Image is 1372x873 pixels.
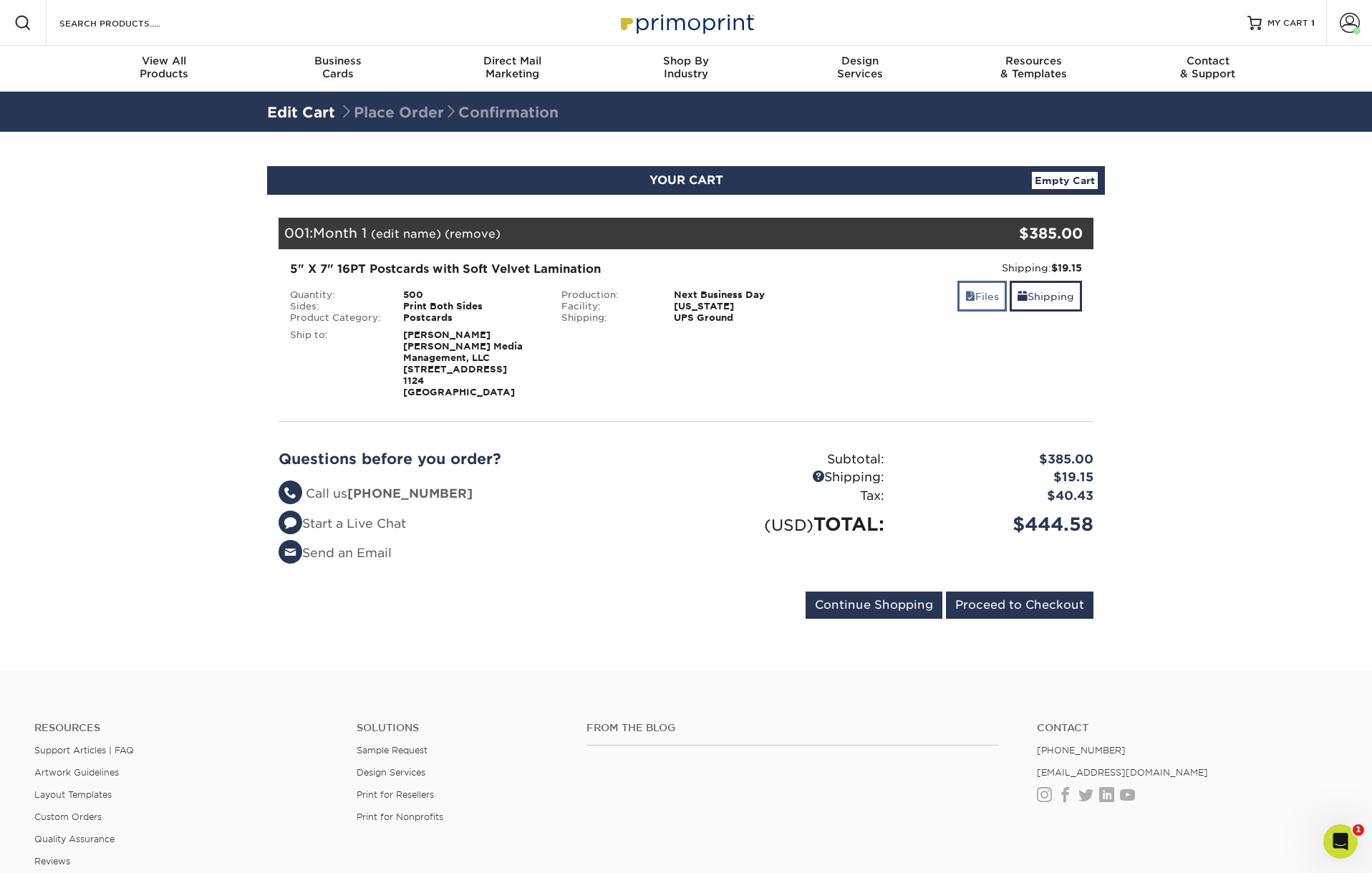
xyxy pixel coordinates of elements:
div: Print Both Sides [392,301,551,312]
div: Shipping: [686,468,895,487]
a: Sample Request [357,745,427,756]
span: Resources [947,54,1121,67]
div: Facility: [551,301,664,312]
a: [PHONE_NUMBER] [1037,745,1126,756]
a: Layout Templates [34,789,112,800]
div: 500 [392,289,551,301]
div: Quantity: [279,289,392,301]
iframe: Google Customer Reviews [4,829,122,868]
a: (edit name) [371,227,441,241]
div: Shipping: [551,312,664,324]
div: [US_STATE] [663,301,821,312]
strong: $19.15 [1051,262,1082,274]
input: SEARCH PRODUCTS..... [58,14,198,32]
span: shipping [1018,291,1028,302]
div: Ship to: [279,329,392,398]
div: & Support [1121,54,1295,80]
h4: Resources [34,722,335,734]
a: Contact& Support [1121,46,1295,92]
iframe: Intercom live chat [1323,824,1358,859]
div: Postcards [392,312,551,324]
a: Resources& Templates [947,46,1121,92]
span: Direct Mail [425,54,599,67]
div: Cards [251,54,425,80]
h4: From the Blog [586,722,999,734]
div: UPS Ground [663,312,821,324]
div: Services [773,54,947,80]
a: Edit Cart [267,104,335,121]
span: 1 [1311,18,1315,28]
span: Month 1 [313,225,367,241]
a: Custom Orders [34,811,102,822]
span: Contact [1121,54,1295,67]
a: Support Articles | FAQ [34,745,134,756]
div: Industry [599,54,773,80]
a: (remove) [445,227,501,241]
div: Products [77,54,251,80]
div: Subtotal: [686,450,895,469]
a: [EMAIL_ADDRESS][DOMAIN_NAME] [1037,767,1208,778]
a: Files [957,281,1007,312]
h2: Questions before you order? [279,450,675,468]
a: Contact [1037,722,1338,734]
span: Design [773,54,947,67]
li: Call us [279,485,675,503]
div: Product Category: [279,312,392,324]
span: View All [77,54,251,67]
span: Business [251,54,425,67]
a: View AllProducts [77,46,251,92]
span: YOUR CART [649,173,723,187]
a: DesignServices [773,46,947,92]
img: Primoprint [614,7,758,38]
span: Shop By [599,54,773,67]
div: $385.00 [895,450,1104,469]
a: Shop ByIndustry [599,46,773,92]
div: TOTAL: [686,511,895,538]
div: $444.58 [895,511,1104,538]
input: Proceed to Checkout [946,592,1093,619]
div: Next Business Day [663,289,821,301]
a: Design Services [357,767,425,778]
div: $19.15 [895,468,1104,487]
a: Print for Nonprofits [357,811,443,822]
a: Start a Live Chat [279,516,406,531]
a: Direct MailMarketing [425,46,599,92]
span: 1 [1353,824,1364,836]
a: Send an Email [279,546,392,560]
div: Marketing [425,54,599,80]
div: Tax: [686,487,895,506]
div: Production: [551,289,664,301]
div: Shipping: [832,261,1082,275]
div: 5" X 7" 16PT Postcards with Soft Velvet Lamination [290,261,811,278]
strong: [PHONE_NUMBER] [347,486,473,501]
div: 001: [279,218,957,249]
div: $385.00 [957,223,1083,244]
a: Shipping [1010,281,1082,312]
input: Continue Shopping [806,592,942,619]
span: MY CART [1267,17,1308,29]
strong: [PERSON_NAME] [PERSON_NAME] Media Management, LLC [STREET_ADDRESS] 1124 [GEOGRAPHIC_DATA] [403,329,523,397]
h4: Solutions [357,722,565,734]
small: (USD) [764,516,813,534]
a: Empty Cart [1032,172,1098,189]
a: Artwork Guidelines [34,767,119,778]
div: Sides: [279,301,392,312]
a: Print for Resellers [357,789,434,800]
a: BusinessCards [251,46,425,92]
span: Place Order Confirmation [339,104,559,121]
div: & Templates [947,54,1121,80]
div: $40.43 [895,487,1104,506]
span: files [965,291,975,302]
